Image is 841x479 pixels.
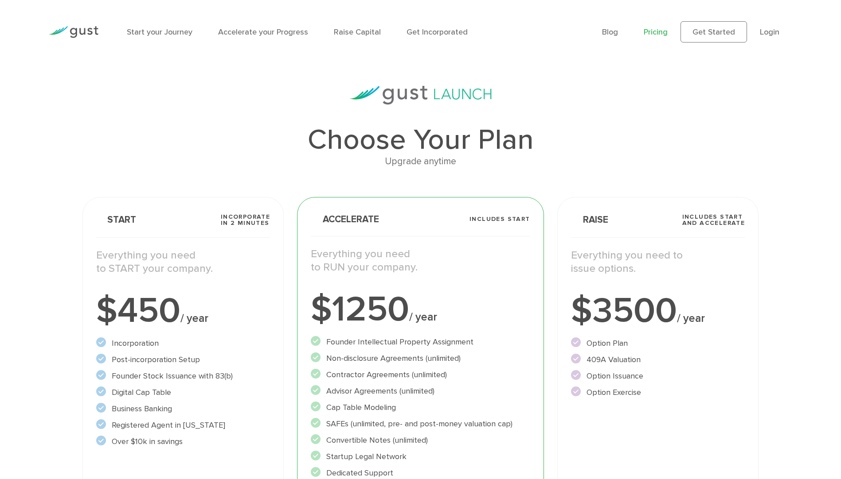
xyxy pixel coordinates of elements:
span: Start [96,215,136,224]
span: / year [677,312,705,325]
a: Blog [602,27,618,37]
a: Get Started [681,21,747,42]
a: Start your Journey [127,27,192,37]
li: Dedicated Support [311,467,530,479]
li: Advisor Agreements (unlimited) [311,385,530,397]
li: Post-incorporation Setup [96,354,270,366]
li: SAFEs (unlimited, pre- and post-money valuation cap) [311,418,530,430]
li: Option Plan [571,337,745,349]
li: Startup Legal Network [311,451,530,463]
img: Gust Logo [49,26,98,38]
span: / year [409,310,437,324]
span: Raise [571,215,608,224]
img: gust-launch-logos.svg [350,86,492,104]
li: Non-disclosure Agreements (unlimited) [311,352,530,364]
p: Everything you need to issue options. [571,249,745,275]
a: Get Incorporated [407,27,468,37]
li: Founder Intellectual Property Assignment [311,336,530,348]
li: 409A Valuation [571,354,745,366]
li: Registered Agent in [US_STATE] [96,419,270,431]
span: Includes START [469,216,530,222]
div: $450 [96,293,270,328]
li: Contractor Agreements (unlimited) [311,369,530,381]
span: Accelerate [311,215,379,224]
li: Business Banking [96,403,270,415]
li: Founder Stock Issuance with 83(b) [96,370,270,382]
a: Login [760,27,779,37]
div: $1250 [311,292,530,327]
li: Option Exercise [571,386,745,398]
p: Everything you need to START your company. [96,249,270,275]
a: Accelerate your Progress [218,27,308,37]
div: Upgrade anytime [82,154,759,169]
span: Includes START and ACCELERATE [682,214,745,226]
div: $3500 [571,293,745,328]
li: Incorporation [96,337,270,349]
li: Over $10k in savings [96,436,270,448]
li: Convertible Notes (unlimited) [311,434,530,446]
h1: Choose Your Plan [82,126,759,154]
span: Incorporate in 2 Minutes [221,214,270,226]
li: Digital Cap Table [96,386,270,398]
a: Raise Capital [334,27,381,37]
p: Everything you need to RUN your company. [311,247,530,274]
span: / year [180,312,208,325]
li: Cap Table Modeling [311,402,530,413]
a: Pricing [644,27,668,37]
li: Option Issuance [571,370,745,382]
